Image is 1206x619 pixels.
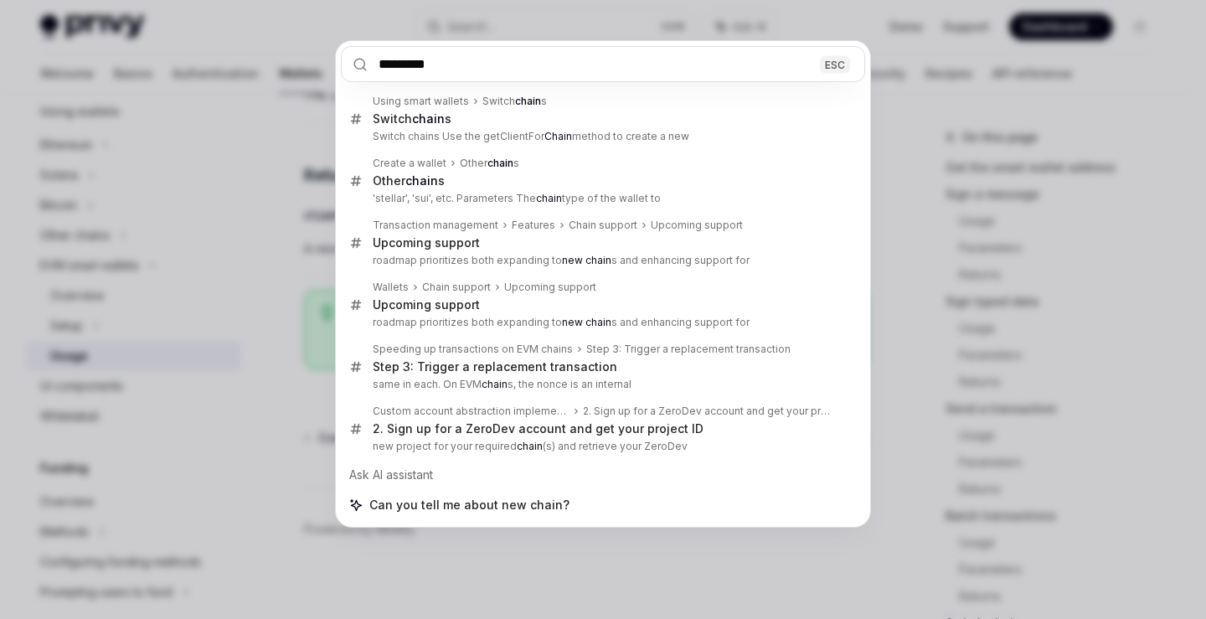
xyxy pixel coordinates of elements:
p: 'stellar', 'sui', etc. Parameters The type of the wallet to [373,192,830,205]
div: Ask AI assistant [341,460,865,490]
p: roadmap prioritizes both expanding to s and enhancing support for [373,316,830,329]
p: roadmap prioritizes both expanding to s and enhancing support for [373,254,830,267]
b: Chain [544,130,572,142]
div: Other s [460,157,519,170]
b: chain [482,378,508,390]
div: Upcoming support [504,281,596,294]
div: 2. Sign up for a ZeroDev account and get your project ID [583,405,830,418]
div: Wallets [373,281,409,294]
p: same in each. On EVM s, the nonce is an internal [373,378,830,391]
div: Switch s [482,95,547,108]
div: Features [512,219,555,232]
div: Custom account abstraction implementation [373,405,569,418]
b: new chain [562,254,611,266]
div: Step 3: Trigger a replacement transaction [373,359,617,374]
b: chain [412,111,445,126]
div: Create a wallet [373,157,446,170]
span: Can you tell me about new chain? [369,497,569,513]
b: chain [517,440,543,452]
div: Chain support [422,281,491,294]
b: new chain [562,316,611,328]
div: Upcoming support [373,297,480,312]
b: chain [536,192,562,204]
div: Speeding up transactions on EVM chains [373,343,573,356]
div: Using smart wallets [373,95,469,108]
div: ESC [820,55,850,73]
b: chain [515,95,541,107]
div: Chain support [569,219,637,232]
div: Other s [373,173,445,188]
div: Switch s [373,111,451,126]
p: new project for your required (s) and retrieve your ZeroDev [373,440,830,453]
div: Step 3: Trigger a replacement transaction [586,343,791,356]
div: 2. Sign up for a ZeroDev account and get your project ID [373,421,703,436]
div: Upcoming support [373,235,480,250]
b: chain [405,173,438,188]
b: chain [487,157,513,169]
p: Switch chains Use the getClientFor method to create a new [373,130,830,143]
div: Upcoming support [651,219,743,232]
div: Transaction management [373,219,498,232]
